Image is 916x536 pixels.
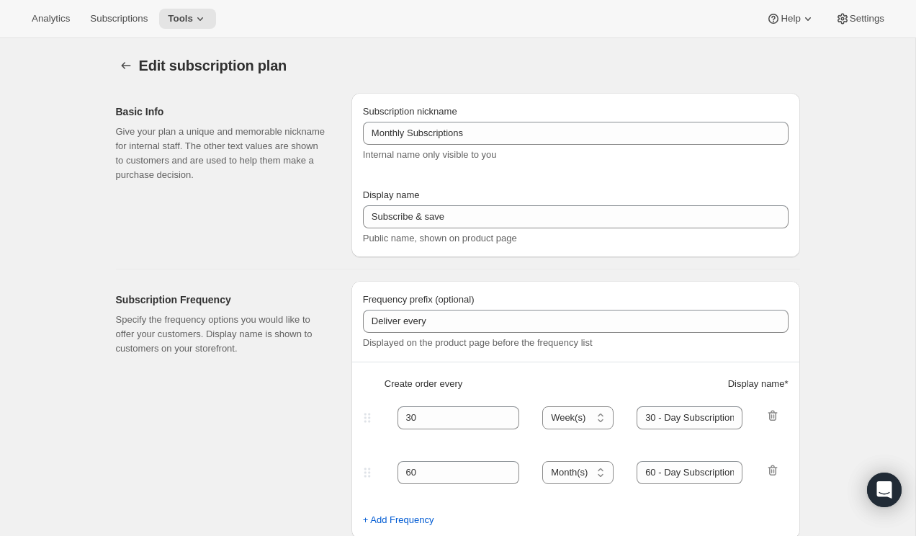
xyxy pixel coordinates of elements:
[637,461,742,484] input: 1 month
[116,104,328,119] h2: Basic Info
[363,189,420,200] span: Display name
[116,292,328,307] h2: Subscription Frequency
[850,13,884,24] span: Settings
[827,9,893,29] button: Settings
[90,13,148,24] span: Subscriptions
[116,55,136,76] button: Subscription plans
[168,13,193,24] span: Tools
[354,509,443,532] button: + Add Frequency
[363,294,475,305] span: Frequency prefix (optional)
[81,9,156,29] button: Subscriptions
[363,337,593,348] span: Displayed on the product page before the frequency list
[385,377,462,391] span: Create order every
[32,13,70,24] span: Analytics
[116,125,328,182] p: Give your plan a unique and memorable nickname for internal staff. The other text values are show...
[728,377,789,391] span: Display name *
[159,9,216,29] button: Tools
[867,473,902,507] div: Open Intercom Messenger
[139,58,287,73] span: Edit subscription plan
[363,310,789,333] input: Deliver every
[637,406,742,429] input: 1 month
[758,9,823,29] button: Help
[363,233,517,244] span: Public name, shown on product page
[363,106,457,117] span: Subscription nickname
[363,149,497,160] span: Internal name only visible to you
[781,13,800,24] span: Help
[23,9,78,29] button: Analytics
[116,313,328,356] p: Specify the frequency options you would like to offer your customers. Display name is shown to cu...
[363,513,434,527] span: + Add Frequency
[363,122,789,145] input: Subscribe & Save
[363,205,789,228] input: Subscribe & Save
